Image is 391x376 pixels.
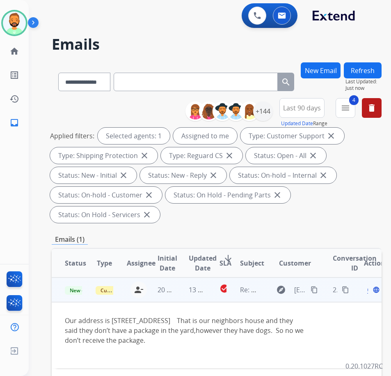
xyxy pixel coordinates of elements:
mat-icon: person_remove [134,285,144,295]
button: Refresh [344,62,382,78]
div: +144 [253,101,273,121]
mat-icon: close [119,170,128,180]
img: avatar [3,11,26,34]
mat-icon: content_copy [342,286,349,293]
button: 4 [336,98,355,118]
mat-icon: explore [276,285,286,295]
span: Last 90 days [283,106,321,110]
button: Updated Date [281,120,313,127]
div: Status: Open - All [246,147,326,164]
div: Our address is [STREET_ADDRESS] That is our neighbors house and they said they don’t have a packa... [65,316,306,345]
span: Subject [240,258,264,268]
div: Status: On Hold - Pending Parts [165,187,290,203]
span: 13 hours ago [189,285,229,294]
div: Status: On-hold – Internal [230,167,336,183]
span: Customer Support [96,286,149,295]
div: Selected agents: 1 [98,128,170,144]
button: New Email [301,62,341,78]
span: Re: Parts [240,285,268,294]
p: Emails (1) [52,234,88,245]
mat-icon: language [373,286,380,293]
span: Customer [279,258,311,268]
div: Type: Shipping Protection [50,147,158,164]
mat-icon: close [308,151,318,160]
mat-icon: delete [367,103,377,113]
mat-icon: home [9,46,19,56]
mat-icon: search [281,77,291,87]
mat-icon: close [318,170,328,180]
th: Action [351,249,382,277]
span: [EMAIL_ADDRESS][DOMAIN_NAME] [294,285,306,295]
mat-icon: content_copy [311,286,318,293]
mat-icon: inbox [9,118,19,128]
span: 4 [349,95,359,105]
button: Last 90 days [279,98,325,118]
mat-icon: close [139,151,149,160]
mat-icon: close [208,170,218,180]
mat-icon: history [9,94,19,104]
h2: Emails [52,36,371,53]
mat-icon: close [326,131,336,141]
div: Assigned to me [173,128,237,144]
mat-icon: menu [341,103,350,113]
mat-icon: check_circle [220,284,229,293]
p: Applied filters: [50,131,94,141]
span: Just now [345,85,382,92]
span: Open [367,285,384,295]
span: New - Reply [65,286,102,295]
span: Status [65,258,86,268]
div: Status: On Hold - Servicers [50,206,160,223]
span: Initial Date [158,253,177,273]
span: Assignee [127,258,155,268]
mat-icon: arrow_downward [223,253,233,263]
span: Type [97,258,112,268]
span: Updated Date [189,253,217,273]
div: Status: New - Initial [50,167,137,183]
span: Last Updated: [345,78,382,85]
span: SLA [220,258,231,268]
div: Status: New - Reply [140,167,226,183]
mat-icon: close [224,151,234,160]
span: 20 hours ago [158,285,198,294]
span: Range [281,120,327,127]
mat-icon: close [144,190,154,200]
span: Conversation ID [333,253,377,273]
div: Status: On-hold - Customer [50,187,162,203]
mat-icon: list_alt [9,70,19,80]
mat-icon: close [142,210,152,220]
div: Type: Customer Support [240,128,344,144]
div: Type: Reguard CS [161,147,242,164]
mat-icon: close [272,190,282,200]
p: 0.20.1027RC [345,361,383,371]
